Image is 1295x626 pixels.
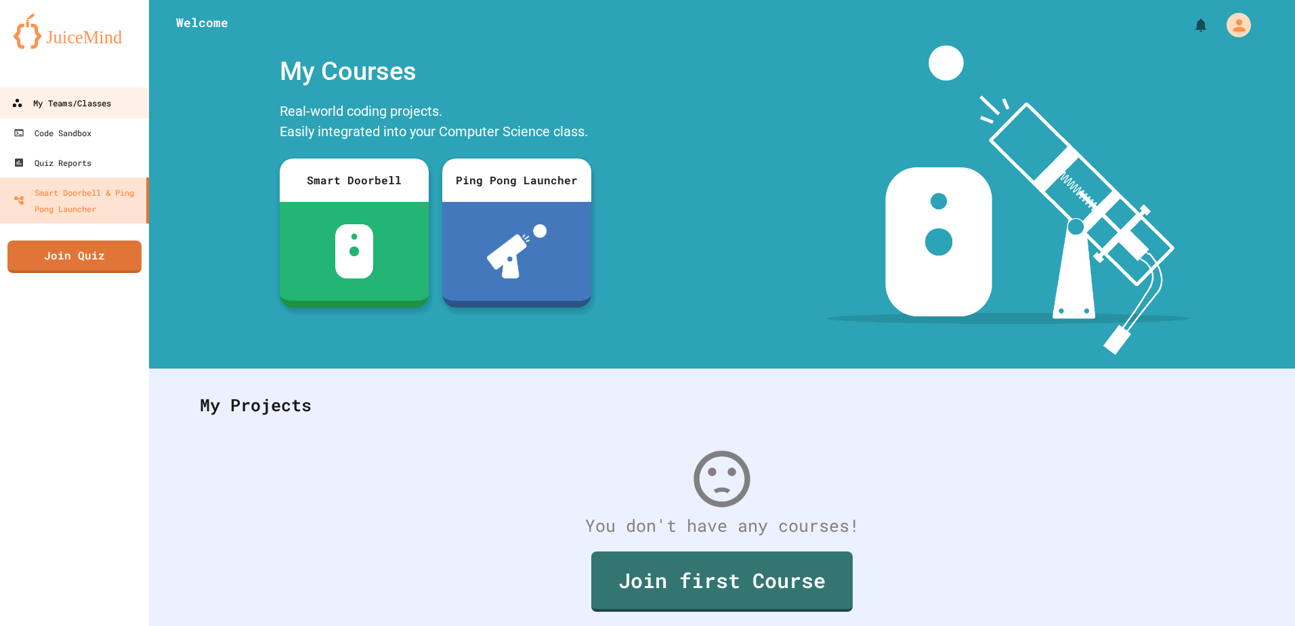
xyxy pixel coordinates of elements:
[591,551,853,612] a: Join first Course
[186,379,1258,432] div: My Projects
[1212,9,1254,41] div: My Account
[442,159,591,202] div: Ping Pong Launcher
[186,513,1258,539] div: You don't have any courses!
[14,184,141,217] div: Smart Doorbell & Ping Pong Launcher
[273,98,598,148] div: Real-world coding projects. Easily integrated into your Computer Science class.
[14,14,135,49] img: logo-orange.svg
[280,159,429,202] div: Smart Doorbell
[335,224,374,278] img: sdb-white.svg
[487,224,547,278] img: ppl-with-ball.png
[14,154,91,171] div: Quiz Reports
[827,45,1190,355] img: banner-image-my-projects.png
[14,125,91,141] div: Code Sandbox
[273,45,598,98] div: My Courses
[1168,14,1212,37] div: My Notifications
[7,241,142,273] a: Join Quiz
[12,95,111,112] div: My Teams/Classes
